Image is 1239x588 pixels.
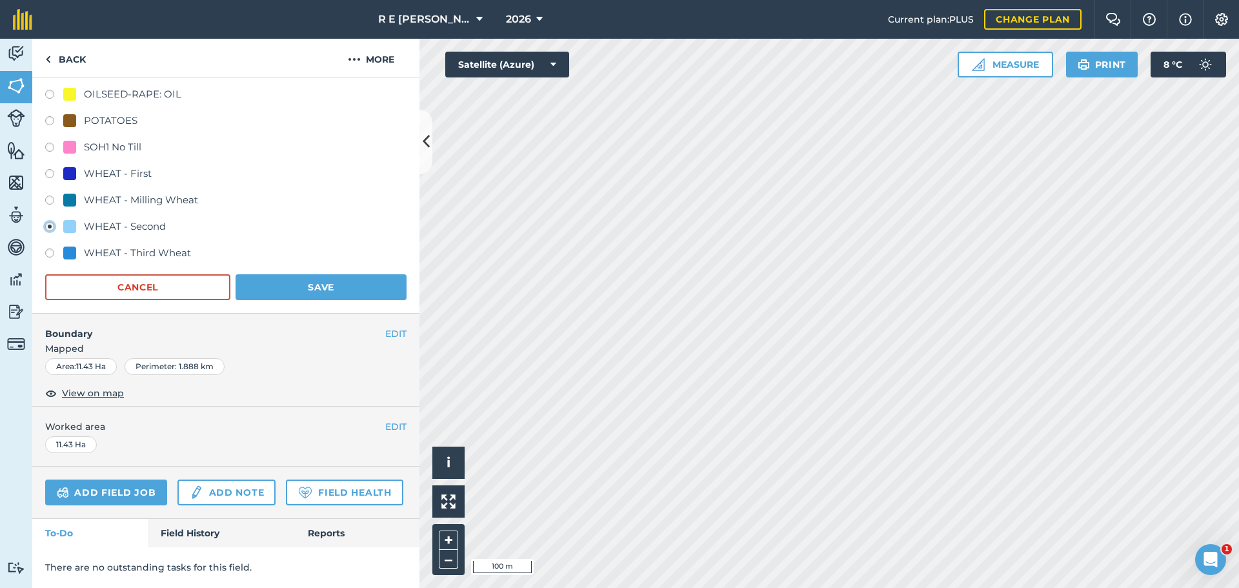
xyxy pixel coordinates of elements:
div: Perimeter : 1.888 km [125,358,225,375]
span: Current plan : PLUS [888,12,974,26]
div: WHEAT - First [84,166,152,181]
button: EDIT [385,420,407,434]
img: svg+xml;base64,PD94bWwgdmVyc2lvbj0iMS4wIiBlbmNvZGluZz0idXRmLTgiPz4KPCEtLSBHZW5lcmF0b3I6IEFkb2JlIE... [7,302,25,321]
button: Measure [958,52,1053,77]
span: 1 [1222,544,1232,554]
div: 11.43 Ha [45,436,97,453]
img: svg+xml;base64,PHN2ZyB4bWxucz0iaHR0cDovL3d3dy53My5vcmcvMjAwMC9zdmciIHdpZHRoPSI5IiBoZWlnaHQ9IjI0Ii... [45,52,51,67]
img: A cog icon [1214,13,1229,26]
button: View on map [45,385,124,401]
img: fieldmargin Logo [13,9,32,30]
img: A question mark icon [1142,13,1157,26]
img: Two speech bubbles overlapping with the left bubble in the forefront [1105,13,1121,26]
button: Cancel [45,274,230,300]
a: Field History [148,519,294,547]
a: Reports [295,519,419,547]
p: There are no outstanding tasks for this field. [45,560,407,574]
img: svg+xml;base64,PD94bWwgdmVyc2lvbj0iMS4wIiBlbmNvZGluZz0idXRmLTgiPz4KPCEtLSBHZW5lcmF0b3I6IEFkb2JlIE... [57,485,69,500]
button: + [439,531,458,550]
div: OILSEED-RAPE: OIL [84,86,181,102]
button: i [432,447,465,479]
div: WHEAT - Second [84,219,166,234]
img: svg+xml;base64,PD94bWwgdmVyc2lvbj0iMS4wIiBlbmNvZGluZz0idXRmLTgiPz4KPCEtLSBHZW5lcmF0b3I6IEFkb2JlIE... [7,109,25,127]
a: Add note [177,480,276,505]
img: Four arrows, one pointing top left, one top right, one bottom right and the last bottom left [441,494,456,509]
img: svg+xml;base64,PHN2ZyB4bWxucz0iaHR0cDovL3d3dy53My5vcmcvMjAwMC9zdmciIHdpZHRoPSIxOCIgaGVpZ2h0PSIyNC... [45,385,57,401]
span: Worked area [45,420,407,434]
button: Print [1066,52,1138,77]
span: 8 ° C [1163,52,1182,77]
img: svg+xml;base64,PHN2ZyB4bWxucz0iaHR0cDovL3d3dy53My5vcmcvMjAwMC9zdmciIHdpZHRoPSI1NiIgaGVpZ2h0PSI2MC... [7,76,25,96]
a: Field Health [286,480,403,505]
button: – [439,550,458,569]
span: 2026 [506,12,531,27]
iframe: Intercom live chat [1195,544,1226,575]
img: svg+xml;base64,PHN2ZyB4bWxucz0iaHR0cDovL3d3dy53My5vcmcvMjAwMC9zdmciIHdpZHRoPSI1NiIgaGVpZ2h0PSI2MC... [7,173,25,192]
img: svg+xml;base64,PD94bWwgdmVyc2lvbj0iMS4wIiBlbmNvZGluZz0idXRmLTgiPz4KPCEtLSBHZW5lcmF0b3I6IEFkb2JlIE... [7,335,25,353]
div: Area : 11.43 Ha [45,358,117,375]
h4: Boundary [32,314,385,341]
img: svg+xml;base64,PHN2ZyB4bWxucz0iaHR0cDovL3d3dy53My5vcmcvMjAwMC9zdmciIHdpZHRoPSIyMCIgaGVpZ2h0PSIyNC... [348,52,361,67]
img: svg+xml;base64,PD94bWwgdmVyc2lvbj0iMS4wIiBlbmNvZGluZz0idXRmLTgiPz4KPCEtLSBHZW5lcmF0b3I6IEFkb2JlIE... [7,44,25,63]
img: svg+xml;base64,PD94bWwgdmVyc2lvbj0iMS4wIiBlbmNvZGluZz0idXRmLTgiPz4KPCEtLSBHZW5lcmF0b3I6IEFkb2JlIE... [7,562,25,574]
span: R E [PERSON_NAME] [378,12,471,27]
button: 8 °C [1151,52,1226,77]
div: SOH1 No Till [84,139,141,155]
img: Ruler icon [972,58,985,71]
button: More [323,39,419,77]
img: svg+xml;base64,PD94bWwgdmVyc2lvbj0iMS4wIiBlbmNvZGluZz0idXRmLTgiPz4KPCEtLSBHZW5lcmF0b3I6IEFkb2JlIE... [1193,52,1218,77]
img: svg+xml;base64,PD94bWwgdmVyc2lvbj0iMS4wIiBlbmNvZGluZz0idXRmLTgiPz4KPCEtLSBHZW5lcmF0b3I6IEFkb2JlIE... [7,238,25,257]
div: WHEAT - Milling Wheat [84,192,198,208]
span: Mapped [32,341,419,356]
div: WHEAT - Third Wheat [84,245,191,261]
a: Add field job [45,480,167,505]
button: Save [236,274,407,300]
a: Back [32,39,99,77]
img: svg+xml;base64,PD94bWwgdmVyc2lvbj0iMS4wIiBlbmNvZGluZz0idXRmLTgiPz4KPCEtLSBHZW5lcmF0b3I6IEFkb2JlIE... [189,485,203,500]
img: svg+xml;base64,PHN2ZyB4bWxucz0iaHR0cDovL3d3dy53My5vcmcvMjAwMC9zdmciIHdpZHRoPSI1NiIgaGVpZ2h0PSI2MC... [7,141,25,160]
img: svg+xml;base64,PD94bWwgdmVyc2lvbj0iMS4wIiBlbmNvZGluZz0idXRmLTgiPz4KPCEtLSBHZW5lcmF0b3I6IEFkb2JlIE... [7,270,25,289]
a: Change plan [984,9,1082,30]
span: i [447,454,450,471]
img: svg+xml;base64,PHN2ZyB4bWxucz0iaHR0cDovL3d3dy53My5vcmcvMjAwMC9zdmciIHdpZHRoPSIxOSIgaGVpZ2h0PSIyNC... [1078,57,1090,72]
button: Satellite (Azure) [445,52,569,77]
img: svg+xml;base64,PD94bWwgdmVyc2lvbj0iMS4wIiBlbmNvZGluZz0idXRmLTgiPz4KPCEtLSBHZW5lcmF0b3I6IEFkb2JlIE... [7,205,25,225]
img: svg+xml;base64,PHN2ZyB4bWxucz0iaHR0cDovL3d3dy53My5vcmcvMjAwMC9zdmciIHdpZHRoPSIxNyIgaGVpZ2h0PSIxNy... [1179,12,1192,27]
span: View on map [62,386,124,400]
a: To-Do [32,519,148,547]
div: POTATOES [84,113,137,128]
button: EDIT [385,327,407,341]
